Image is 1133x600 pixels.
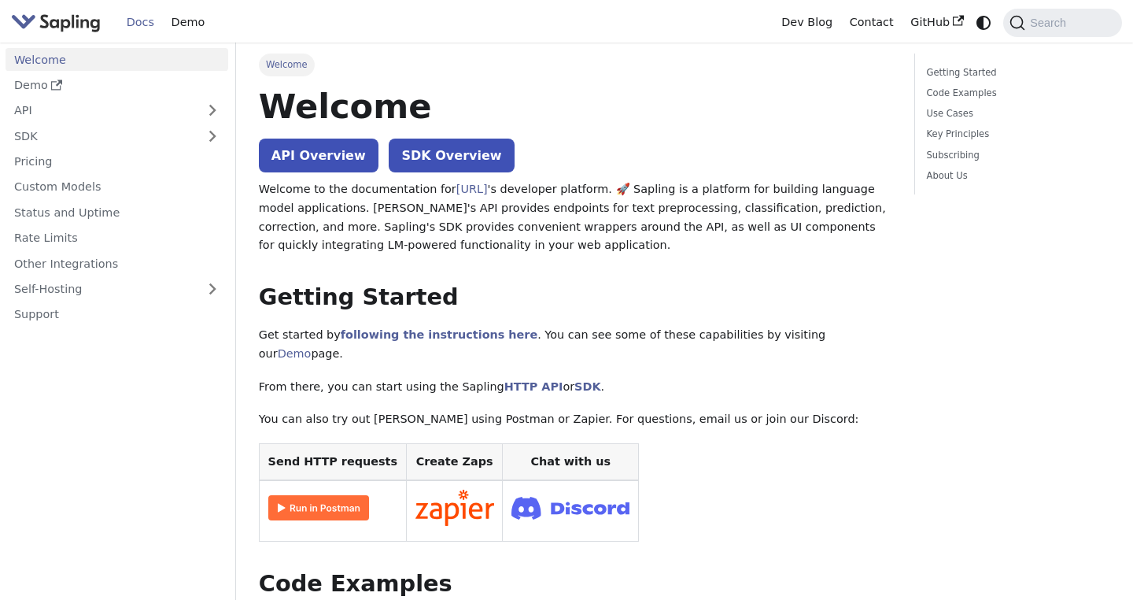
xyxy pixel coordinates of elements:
a: API [6,99,197,122]
a: Custom Models [6,176,228,198]
a: Self-Hosting [6,278,228,301]
a: Subscribing [927,148,1105,163]
a: Status and Uptime [6,201,228,224]
a: Contact [841,10,902,35]
th: Send HTTP requests [259,444,406,481]
a: Docs [118,10,163,35]
a: GitHub [902,10,972,35]
h1: Welcome [259,85,892,128]
a: Demo [6,74,228,97]
a: [URL] [456,183,488,195]
a: API Overview [259,139,378,172]
a: SDK Overview [389,139,514,172]
th: Create Zaps [406,444,503,481]
img: Connect in Zapier [415,490,494,526]
a: Getting Started [927,65,1105,80]
img: Run in Postman [268,495,369,520]
a: Welcome [6,48,228,71]
a: Demo [278,347,312,360]
p: Welcome to the documentation for 's developer platform. 🚀 Sapling is a platform for building lang... [259,180,892,255]
a: Use Cases [927,106,1105,121]
p: Get started by . You can see some of these capabilities by visiting our page. [259,326,892,364]
a: Sapling.aiSapling.ai [11,11,106,34]
p: You can also try out [PERSON_NAME] using Postman or Zapier. For questions, email us or join our D... [259,410,892,429]
p: From there, you can start using the Sapling or . [259,378,892,397]
h2: Getting Started [259,283,892,312]
a: Key Principles [927,127,1105,142]
a: Dev Blog [773,10,840,35]
a: following the instructions here [341,328,537,341]
a: Rate Limits [6,227,228,250]
a: Code Examples [927,86,1105,101]
a: Pricing [6,150,228,173]
h2: Code Examples [259,570,892,598]
span: Welcome [259,54,315,76]
a: Support [6,303,228,326]
nav: Breadcrumbs [259,54,892,76]
a: SDK [574,380,600,393]
a: About Us [927,169,1105,183]
th: Chat with us [503,444,639,481]
button: Expand sidebar category 'API' [197,99,228,122]
span: Search [1025,17,1076,29]
button: Expand sidebar category 'SDK' [197,124,228,147]
a: Demo [163,10,213,35]
a: Other Integrations [6,252,228,275]
a: HTTP API [504,380,563,393]
button: Switch between dark and light mode (currently system mode) [972,11,995,34]
img: Join Discord [511,492,629,524]
img: Sapling.ai [11,11,101,34]
a: SDK [6,124,197,147]
button: Search (Command+K) [1003,9,1121,37]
